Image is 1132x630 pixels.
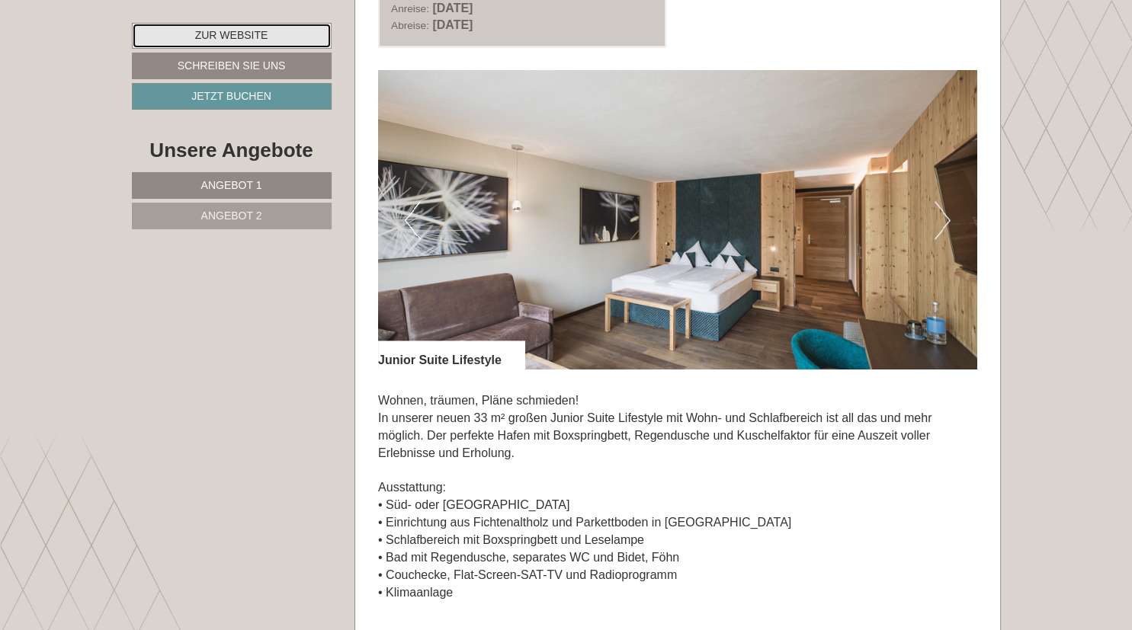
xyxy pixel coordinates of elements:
button: Next [935,201,951,239]
small: Anreise: [391,3,429,14]
b: [DATE] [432,18,473,31]
span: Angebot 1 [201,179,262,191]
a: Schreiben Sie uns [132,53,332,79]
span: Angebot 2 [201,209,262,222]
b: [DATE] [432,2,473,14]
p: Wohnen, träumen, Pläne schmieden! In unserer neuen 33 m² großen Junior Suite Lifestyle mit Wohn- ... [378,392,977,601]
a: Jetzt buchen [132,83,332,110]
div: Unsere Angebote [132,136,332,165]
a: Zur Website [132,23,332,49]
small: Abreise: [391,20,429,31]
img: image [378,70,977,369]
button: Previous [405,201,421,239]
div: Junior Suite Lifestyle [378,341,524,369]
